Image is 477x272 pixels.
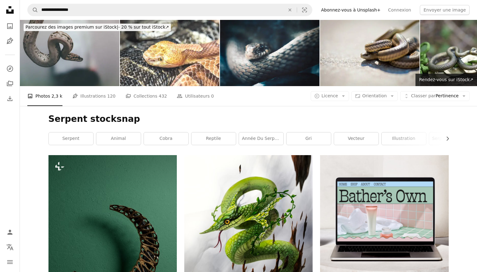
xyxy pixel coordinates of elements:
[96,132,141,145] a: animal
[4,256,16,268] button: Menu
[48,249,177,254] a: une sculpture d’un croissant sur un mur végétal
[126,86,167,106] a: Collections 432
[177,86,214,106] a: Utilisateurs 0
[362,93,387,98] span: Orientation
[72,86,116,106] a: Illustrations 120
[211,93,214,99] span: 0
[28,4,38,16] button: Rechercher sur Unsplash
[184,246,313,252] a: Une peinture d’un serpent vert sur une branche
[25,25,118,30] span: Parcourez des images premium sur iStock |
[4,4,16,17] a: Accueil — Unsplash
[415,74,477,86] a: Rendez-vous sur iStock↗
[320,20,420,86] img: Serpent de jardin se prélassant au soleil
[4,241,16,253] button: Langue
[4,77,16,90] a: Collections
[120,20,219,86] img: Serpent à sonnettes des bois
[20,20,119,86] img: Gros plan de serpent
[4,35,16,47] a: Illustrations
[107,93,116,99] span: 120
[419,77,473,82] span: Rendez-vous sur iStock ↗
[442,132,449,145] button: faire défiler la liste vers la droite
[4,62,16,75] a: Explorer
[322,93,338,98] span: Licence
[144,132,188,145] a: cobra
[48,113,449,125] h1: Serpent stocksnap
[287,132,331,145] a: gri
[49,132,93,145] a: serpent
[20,20,175,35] a: Parcourez des images premium sur iStock|- 20 % sur tout iStock↗
[411,93,459,99] span: Pertinence
[27,4,312,16] form: Rechercher des visuels sur tout le site
[429,132,474,145] a: serpent venimeux
[239,132,283,145] a: Année du Serpent
[25,25,169,30] span: - 20 % sur tout iStock ↗
[191,132,236,145] a: reptile
[4,20,16,32] a: Photos
[4,226,16,238] a: Connexion / S’inscrire
[351,91,398,101] button: Orientation
[317,5,384,15] a: Abonnez-vous à Unsplash+
[220,20,319,86] img: Visage de Hibakari et image de serpent
[159,93,167,99] span: 432
[400,91,470,101] button: Classer parPertinence
[4,92,16,105] a: Historique de téléchargement
[297,4,312,16] button: Recherche de visuels
[311,91,349,101] button: Licence
[384,5,415,15] a: Connexion
[382,132,426,145] a: illustration
[283,4,297,16] button: Effacer
[334,132,378,145] a: vecteur
[411,93,436,98] span: Classer par
[420,5,470,15] button: Envoyer une image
